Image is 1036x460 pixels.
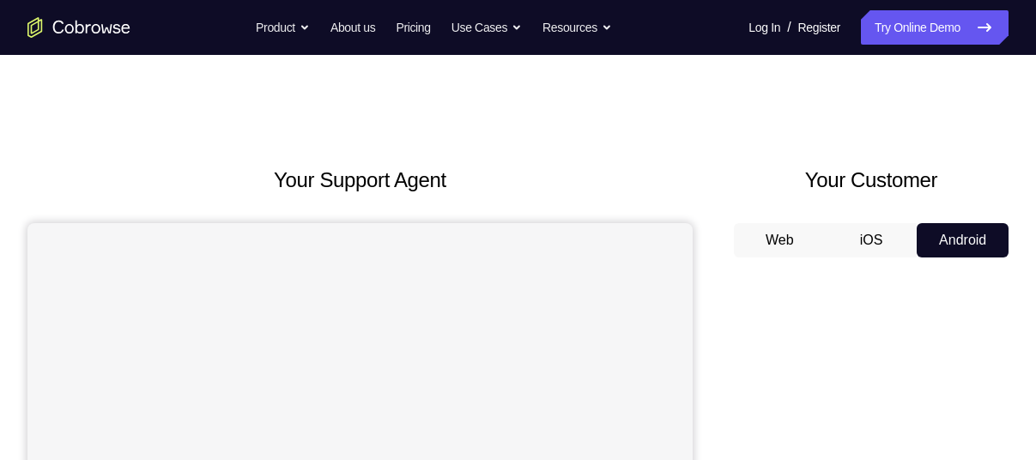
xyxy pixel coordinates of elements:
button: Resources [542,10,612,45]
h2: Your Support Agent [27,165,693,196]
a: About us [330,10,375,45]
button: Android [917,223,1009,257]
button: Web [734,223,826,257]
a: Register [798,10,840,45]
a: Pricing [396,10,430,45]
button: Product [256,10,310,45]
span: / [787,17,791,38]
button: iOS [826,223,918,257]
h2: Your Customer [734,165,1009,196]
button: Use Cases [451,10,522,45]
a: Go to the home page [27,17,130,38]
a: Log In [748,10,780,45]
a: Try Online Demo [861,10,1009,45]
